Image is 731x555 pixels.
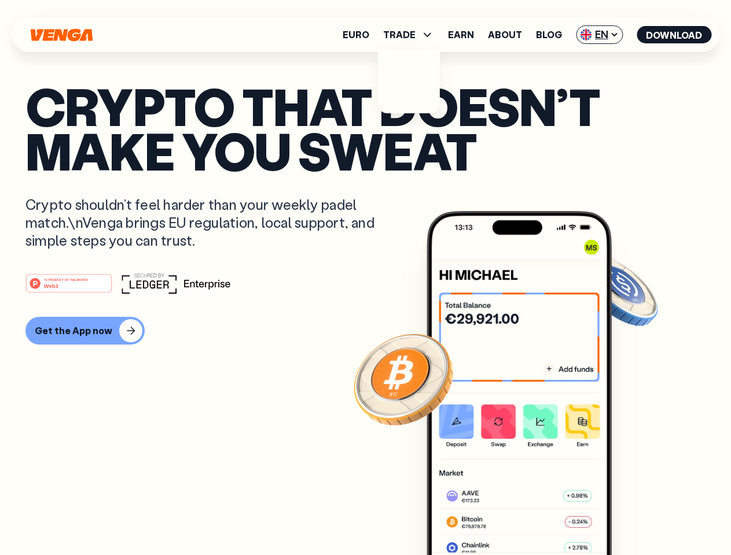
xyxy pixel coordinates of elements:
tspan: #1 PRODUCT OF THE MONTH [44,277,88,281]
span: EN [576,25,623,44]
button: Get the App now [25,317,145,345]
a: Get the App now [25,317,706,345]
div: Get the App now [35,325,112,336]
span: TRADE [383,30,416,39]
svg: Home [29,28,94,42]
a: #1 PRODUCT OF THE MONTHWeb3 [25,280,112,295]
button: Download [637,26,711,43]
span: TRADE [383,28,434,42]
a: About [488,30,522,39]
a: Blog [536,30,562,39]
img: flag-uk [580,29,592,40]
a: Euro [343,30,369,39]
tspan: Web3 [44,282,58,288]
img: Bitcoin [351,327,456,431]
img: USDC coin [577,249,660,332]
p: Crypto that doesn’t make you sweat [25,84,706,172]
a: Earn [448,30,474,39]
p: Crypto shouldn’t feel harder than your weekly padel match.\nVenga brings EU regulation, local sup... [25,195,391,250]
